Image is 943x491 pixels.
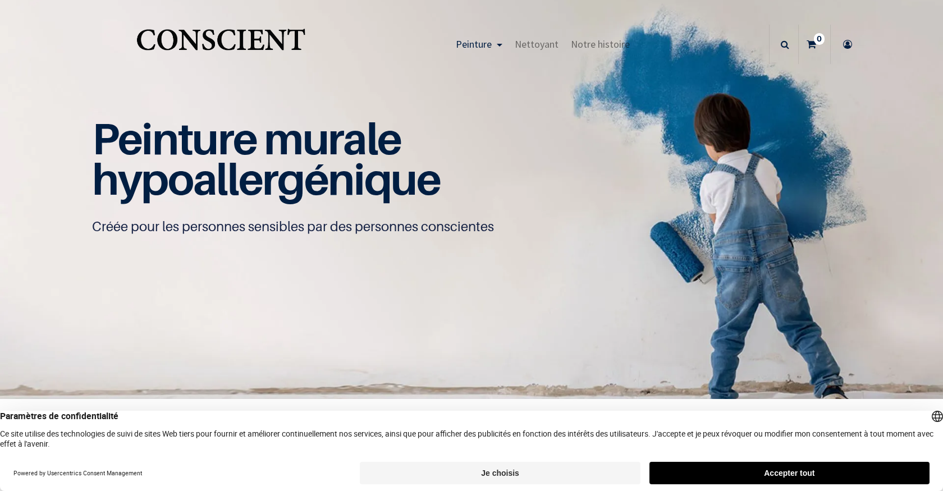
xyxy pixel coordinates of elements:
[92,218,851,236] p: Créée pour les personnes sensibles par des personnes conscientes
[450,25,509,64] a: Peinture
[571,38,630,51] span: Notre histoire
[515,38,559,51] span: Nettoyant
[134,22,308,67] a: Logo of Conscient
[799,25,830,64] a: 0
[134,22,308,67] img: Conscient
[92,153,441,205] span: hypoallergénique
[92,112,401,164] span: Peinture murale
[456,38,492,51] span: Peinture
[814,33,825,44] sup: 0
